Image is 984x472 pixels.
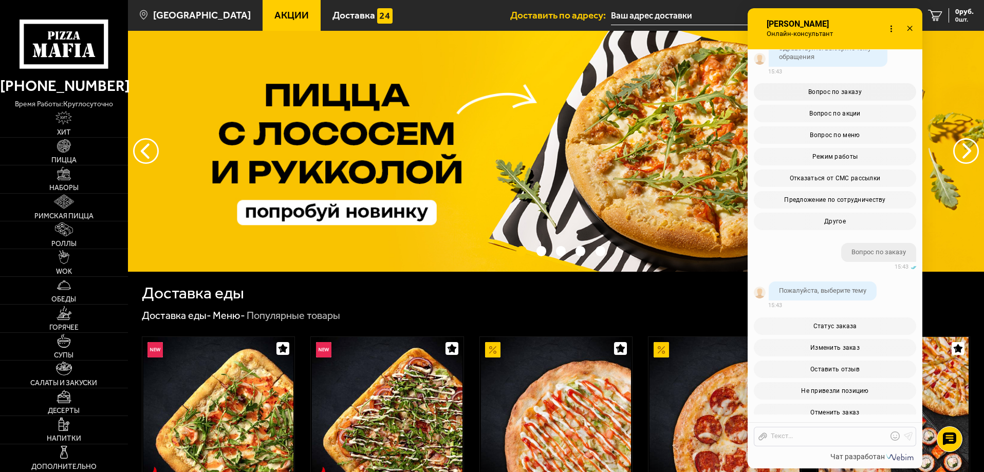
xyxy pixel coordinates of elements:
span: Доставка [332,10,375,20]
span: Римская пицца [34,213,94,220]
span: Изменить заказ [810,344,860,351]
button: точки переключения [556,246,566,256]
span: Отменить заказ [810,409,859,416]
span: Напитки [47,435,81,442]
a: Чат разработан [830,452,916,461]
span: 15:43 [768,68,782,75]
span: WOK [56,268,72,275]
span: 15:43 [768,302,782,309]
button: следующий [133,138,159,164]
img: 15daf4d41897b9f0e9f617042186c801.svg [377,8,393,24]
span: Предложение по сотрудничеству [784,196,885,203]
span: Вопрос по заказу [808,88,862,96]
span: Хит [57,129,71,136]
span: Супы [54,352,73,359]
h1: Доставка еды [142,285,244,301]
span: Вопрос по заказу [851,248,906,257]
span: Статус заказа [813,323,857,330]
img: Новинка [147,342,163,357]
span: 15:43 [895,263,908,270]
span: 0 шт. [955,16,974,23]
span: Горячее [49,324,79,331]
button: точки переключения [575,246,585,256]
button: точки переключения [516,246,526,256]
button: Предложение по сотрудничеству [754,191,916,209]
span: Обеды [51,296,76,303]
button: точки переключения [536,246,546,256]
button: Статус заказа [754,317,916,335]
button: Режим работы [754,148,916,165]
button: Вопрос по акции [754,105,916,122]
span: 0 руб. [955,8,974,15]
span: Доставить по адресу: [510,10,611,20]
button: Вопрос по заказу [754,83,916,101]
span: Вопрос по меню [810,131,860,139]
img: Акционный [485,342,500,357]
span: Оставить отзыв [810,366,860,373]
span: Другое [824,218,846,225]
a: Меню- [213,309,245,322]
a: Доставка еды- [142,309,211,322]
span: Онлайн-консультант [766,30,839,38]
span: Дополнительно [31,463,97,470]
span: Наборы [49,184,79,192]
img: Новинка [316,342,331,357]
button: Другое [754,213,916,230]
span: Акции [274,10,309,20]
span: [PERSON_NAME] [766,20,839,29]
img: Акционный [654,342,669,357]
span: Отказаться от СМС рассылки [790,175,881,182]
span: [GEOGRAPHIC_DATA] [153,10,251,20]
span: Пицца [51,157,77,164]
span: Десерты [48,407,80,414]
img: visitor_avatar_default.png [754,287,766,298]
span: Роллы [51,240,77,248]
span: Здравствуйте. Выберите тему обращения [779,44,871,61]
span: Салаты и закуски [30,380,97,387]
button: Не привезли позицию [754,382,916,400]
button: точки переключения [596,246,605,256]
button: предыдущий [953,138,979,164]
span: Вопрос по акции [809,110,860,117]
img: visitor_avatar_default.png [754,53,766,65]
span: Пожалуйста, выберите тему [779,287,866,294]
span: Не привезли позицию [801,387,869,394]
button: Отказаться от СМС рассылки [754,169,916,187]
div: Популярные товары [247,309,340,323]
span: Режим работы [812,153,858,160]
button: Вопрос по меню [754,126,916,144]
button: Изменить заказ [754,339,916,356]
input: Ваш адрес доставки [611,6,808,25]
button: Оставить отзыв [754,361,916,378]
button: Отменить заказ [754,404,916,421]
